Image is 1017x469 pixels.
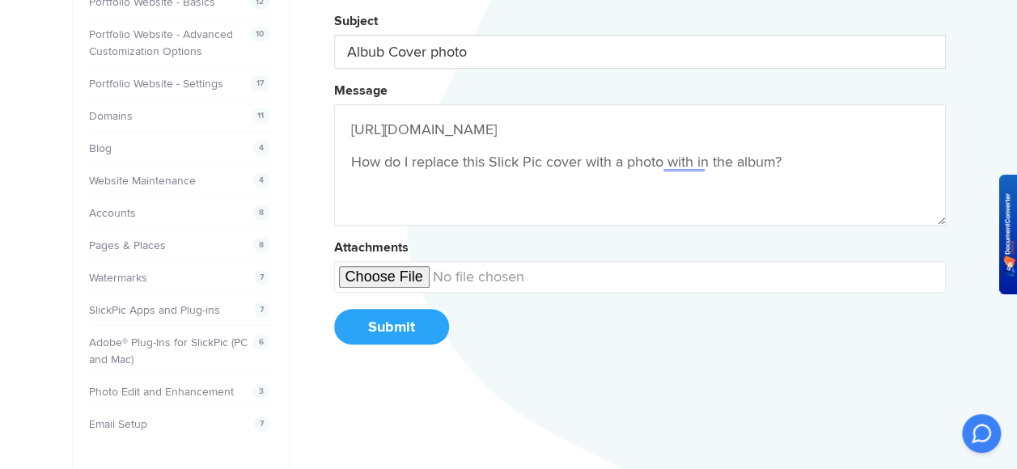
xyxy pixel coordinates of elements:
[89,336,248,366] a: Adobe® Plug-Ins for SlickPic (PC and Mac)
[89,77,223,91] a: Portfolio Website - Settings
[89,27,233,58] a: Portfolio Website - Advanced Customization Options
[334,35,946,69] input: Your Subject
[89,271,147,285] a: Watermarks
[334,309,449,344] button: Submit
[1003,193,1015,277] img: BKR5lM0sgkDqAAAAAElFTkSuQmCC
[89,174,196,188] a: Website Maintenance
[252,108,269,124] span: 11
[334,82,388,99] label: Message
[251,75,269,91] span: 17
[253,383,269,399] span: 3
[89,239,166,252] a: Pages & Places
[253,334,269,350] span: 6
[89,303,220,317] a: SlickPic Apps and Plug-ins
[254,269,269,285] span: 7
[250,26,269,42] span: 10
[253,205,269,221] span: 8
[254,416,269,432] span: 7
[253,237,269,253] span: 8
[89,109,133,123] a: Domains
[334,239,409,256] label: Attachments
[89,142,112,155] a: Blog
[89,206,136,220] a: Accounts
[253,140,269,156] span: 4
[89,417,147,431] a: Email Setup
[253,172,269,188] span: 4
[334,261,946,293] input: undefined
[254,302,269,318] span: 7
[334,13,378,29] label: Subject
[89,385,234,399] a: Photo Edit and Enhancement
